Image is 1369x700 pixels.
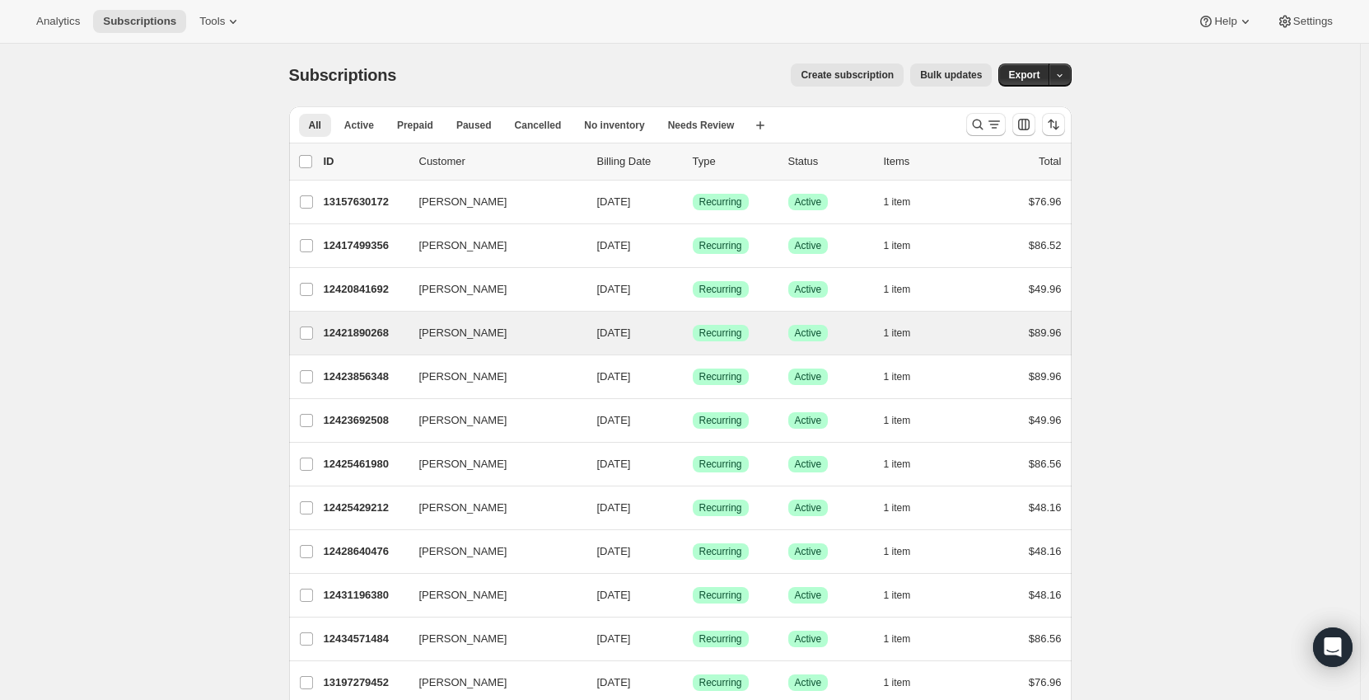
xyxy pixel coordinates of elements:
span: [DATE] [597,632,631,645]
button: [PERSON_NAME] [409,451,574,477]
span: 1 item [884,414,911,427]
button: Subscriptions [93,10,186,33]
span: [PERSON_NAME] [419,587,507,604]
div: 12423692508[PERSON_NAME][DATE]SuccessRecurringSuccessActive1 item$49.96 [324,409,1062,432]
span: 1 item [884,239,911,252]
span: Recurring [699,632,742,646]
button: Export [998,63,1049,87]
p: 12417499356 [324,237,406,254]
span: Settings [1293,15,1333,28]
span: Active [795,676,822,689]
button: 1 item [884,278,929,301]
span: Active [795,239,822,252]
span: Paused [456,119,492,132]
button: Tools [189,10,251,33]
span: $89.96 [1029,327,1062,339]
p: 13197279452 [324,674,406,691]
span: Active [795,589,822,602]
span: [PERSON_NAME] [419,369,507,385]
div: 12425429212[PERSON_NAME][DATE]SuccessRecurringSuccessActive1 item$48.16 [324,496,1062,519]
span: [PERSON_NAME] [419,543,507,560]
span: $48.16 [1029,589,1062,601]
button: 1 item [884,409,929,432]
div: 12428640476[PERSON_NAME][DATE]SuccessRecurringSuccessActive1 item$48.16 [324,540,1062,563]
div: 12421890268[PERSON_NAME][DATE]SuccessRecurringSuccessActive1 item$89.96 [324,322,1062,345]
button: 1 item [884,540,929,563]
div: 12434571484[PERSON_NAME][DATE]SuccessRecurringSuccessActive1 item$86.56 [324,627,1062,651]
span: All [309,119,321,132]
button: 1 item [884,627,929,651]
span: [PERSON_NAME] [419,412,507,429]
div: 13157630172[PERSON_NAME][DATE]SuccessRecurringSuccessActive1 item$76.96 [324,190,1062,214]
span: [DATE] [597,283,631,295]
p: 12434571484 [324,631,406,647]
span: $86.56 [1029,632,1062,645]
p: 12425429212 [324,500,406,516]
p: ID [324,153,406,170]
p: 12421890268 [324,325,406,341]
button: 1 item [884,584,929,607]
span: Active [795,195,822,209]
button: [PERSON_NAME] [409,582,574,608]
p: Total [1039,153,1061,170]
div: 13197279452[PERSON_NAME][DATE]SuccessRecurringSuccessActive1 item$76.96 [324,671,1062,694]
span: $49.96 [1029,414,1062,426]
span: $49.96 [1029,283,1062,295]
div: Open Intercom Messenger [1313,627,1353,667]
p: 12428640476 [324,543,406,560]
span: Recurring [699,545,742,558]
span: [DATE] [597,676,631,688]
button: [PERSON_NAME] [409,364,574,390]
span: [PERSON_NAME] [419,281,507,298]
span: [PERSON_NAME] [419,237,507,254]
span: [DATE] [597,545,631,557]
span: Recurring [699,195,742,209]
p: 13157630172 [324,194,406,210]
span: $86.52 [1029,239,1062,251]
p: 12425461980 [324,456,406,472]
button: Help [1188,10,1263,33]
p: Customer [419,153,584,170]
span: 1 item [884,545,911,558]
span: Active [795,458,822,471]
span: Active [795,283,822,296]
p: Billing Date [597,153,680,170]
span: Recurring [699,327,742,340]
button: Settings [1267,10,1343,33]
span: $89.96 [1029,370,1062,383]
button: 1 item [884,190,929,214]
span: Recurring [699,458,742,471]
div: Type [693,153,775,170]
div: IDCustomerBilling DateTypeStatusItemsTotal [324,153,1062,170]
span: $76.96 [1029,676,1062,688]
span: Recurring [699,501,742,514]
span: 1 item [884,195,911,209]
span: $48.16 [1029,545,1062,557]
span: Subscriptions [103,15,176,28]
span: Prepaid [397,119,433,132]
span: Recurring [699,589,742,602]
span: Help [1214,15,1236,28]
button: [PERSON_NAME] [409,626,574,652]
span: Recurring [699,239,742,252]
span: Analytics [36,15,80,28]
span: 1 item [884,589,911,602]
span: 1 item [884,370,911,383]
span: Active [344,119,374,132]
span: Recurring [699,676,742,689]
span: $76.96 [1029,195,1062,208]
button: Search and filter results [966,113,1006,136]
p: 12423856348 [324,369,406,385]
span: $48.16 [1029,501,1062,514]
button: [PERSON_NAME] [409,669,574,696]
span: [PERSON_NAME] [419,674,507,691]
span: Bulk updates [920,68,982,82]
button: 1 item [884,365,929,388]
button: [PERSON_NAME] [409,495,574,521]
p: 12431196380 [324,587,406,604]
span: $86.56 [1029,458,1062,470]
span: 1 item [884,676,911,689]
button: [PERSON_NAME] [409,538,574,565]
span: 1 item [884,458,911,471]
span: 1 item [884,283,911,296]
